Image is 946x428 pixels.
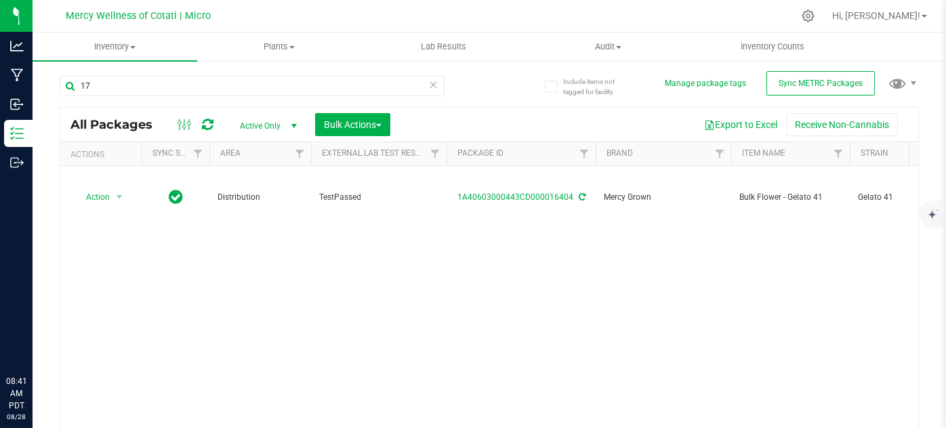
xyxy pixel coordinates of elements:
inline-svg: Outbound [10,156,24,169]
span: Hi, [PERSON_NAME]! [832,10,920,21]
a: External Lab Test Result [322,148,428,158]
button: Manage package tags [665,78,746,89]
a: Strain [861,148,888,158]
span: Include items not tagged for facility [563,77,631,97]
span: select [111,188,128,207]
span: Audit [527,41,690,53]
a: Audit [526,33,691,61]
span: In Sync [169,188,183,207]
button: Bulk Actions [315,113,390,136]
iframe: Resource center [14,320,54,360]
a: Inventory [33,33,197,61]
span: Plants [198,41,361,53]
div: Actions [70,150,136,159]
span: Sync from Compliance System [577,192,585,202]
a: Brand [606,148,633,158]
a: Sync Status [152,148,205,158]
span: Clear [429,76,438,93]
span: Inventory Counts [722,41,823,53]
a: Filter [709,142,731,165]
p: 08/28 [6,412,26,422]
span: Action [74,188,110,207]
a: Filter [424,142,447,165]
button: Receive Non-Cannabis [786,113,898,136]
a: Filter [573,142,596,165]
inline-svg: Inventory [10,127,24,140]
a: Lab Results [361,33,526,61]
span: Bulk Actions [324,119,382,130]
span: Lab Results [403,41,485,53]
span: TestPassed [319,191,438,204]
iframe: Resource center unread badge [40,318,56,334]
button: Sync METRC Packages [766,71,875,95]
a: Filter [289,142,311,165]
a: Filter [187,142,209,165]
a: Plants [197,33,362,61]
inline-svg: Analytics [10,39,24,53]
a: Inventory Counts [691,33,855,61]
span: Bulk Flower - Gelato 41 [739,191,842,204]
a: Package ID [457,148,503,158]
span: All Packages [70,117,166,132]
inline-svg: Inbound [10,98,24,111]
a: Filter [827,142,850,165]
span: Mercy Grown [604,191,723,204]
a: Area [220,148,241,158]
input: Search Package ID, Item Name, SKU, Lot or Part Number... [60,76,445,96]
a: Item Name [742,148,785,158]
button: Export to Excel [695,113,786,136]
div: Manage settings [800,9,817,22]
span: Mercy Wellness of Cotati | Micro [66,10,211,22]
span: Inventory [33,41,197,53]
span: Distribution [218,191,303,204]
inline-svg: Manufacturing [10,68,24,82]
span: Sync METRC Packages [779,79,863,88]
p: 08:41 AM PDT [6,375,26,412]
a: 1A40603000443CD000016404 [457,192,573,202]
